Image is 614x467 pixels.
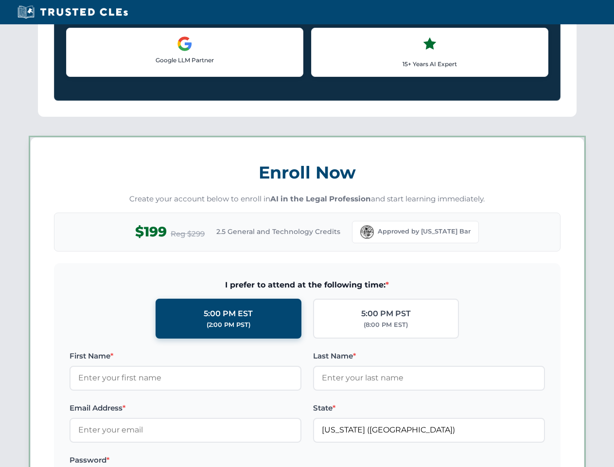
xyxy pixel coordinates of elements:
p: Create your account below to enroll in and start learning immediately. [54,194,561,205]
img: Florida Bar [360,225,374,239]
div: 5:00 PM PST [361,307,411,320]
p: Google LLM Partner [74,55,295,65]
span: 2.5 General and Technology Credits [216,226,340,237]
label: Email Address [70,402,301,414]
span: Approved by [US_STATE] Bar [378,227,471,236]
label: State [313,402,545,414]
p: 15+ Years AI Expert [319,59,540,69]
input: Enter your first name [70,366,301,390]
label: Password [70,454,301,466]
img: Google [177,36,193,52]
div: 5:00 PM EST [204,307,253,320]
img: Trusted CLEs [15,5,131,19]
div: (2:00 PM PST) [207,320,250,330]
span: Reg $299 [171,228,205,240]
input: Enter your email [70,418,301,442]
div: (8:00 PM EST) [364,320,408,330]
label: First Name [70,350,301,362]
label: Last Name [313,350,545,362]
span: $199 [135,221,167,243]
input: Florida (FL) [313,418,545,442]
span: I prefer to attend at the following time: [70,279,545,291]
input: Enter your last name [313,366,545,390]
strong: AI in the Legal Profession [270,194,371,203]
h3: Enroll Now [54,157,561,188]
